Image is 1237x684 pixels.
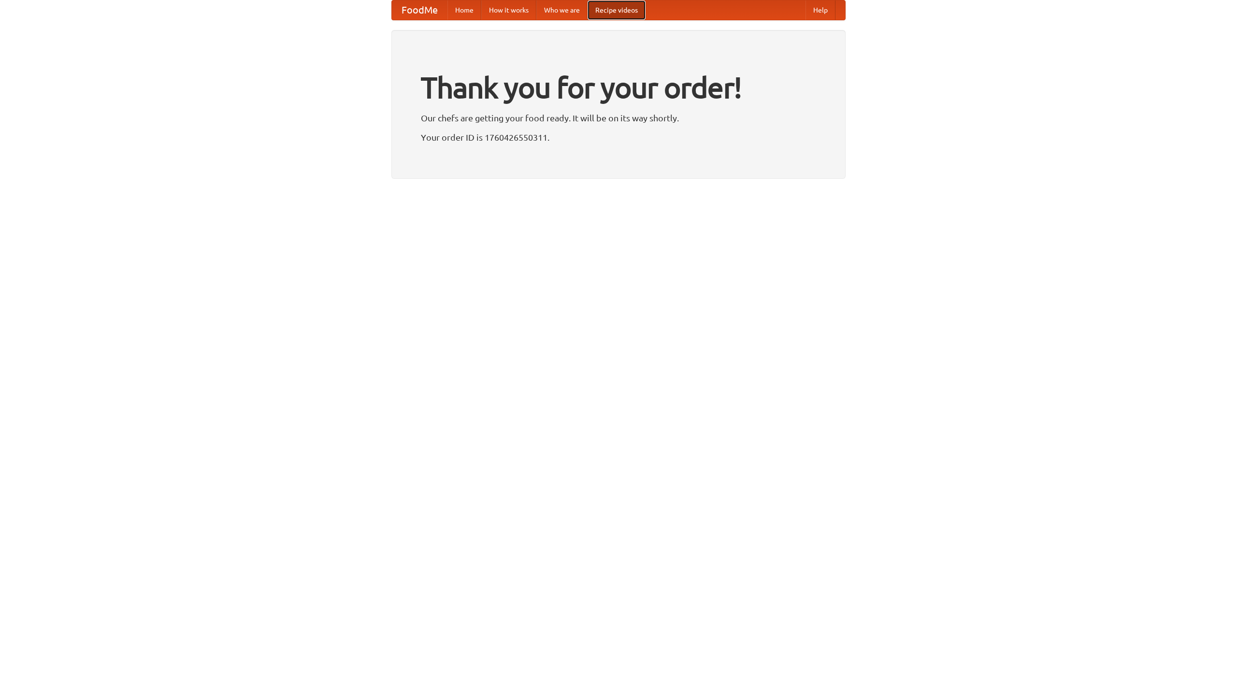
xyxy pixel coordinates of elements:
a: FoodMe [392,0,447,20]
a: Who we are [536,0,588,20]
p: Your order ID is 1760426550311. [421,130,816,145]
a: Home [447,0,481,20]
p: Our chefs are getting your food ready. It will be on its way shortly. [421,111,816,125]
h1: Thank you for your order! [421,64,816,111]
a: Help [805,0,835,20]
a: Recipe videos [588,0,646,20]
a: How it works [481,0,536,20]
